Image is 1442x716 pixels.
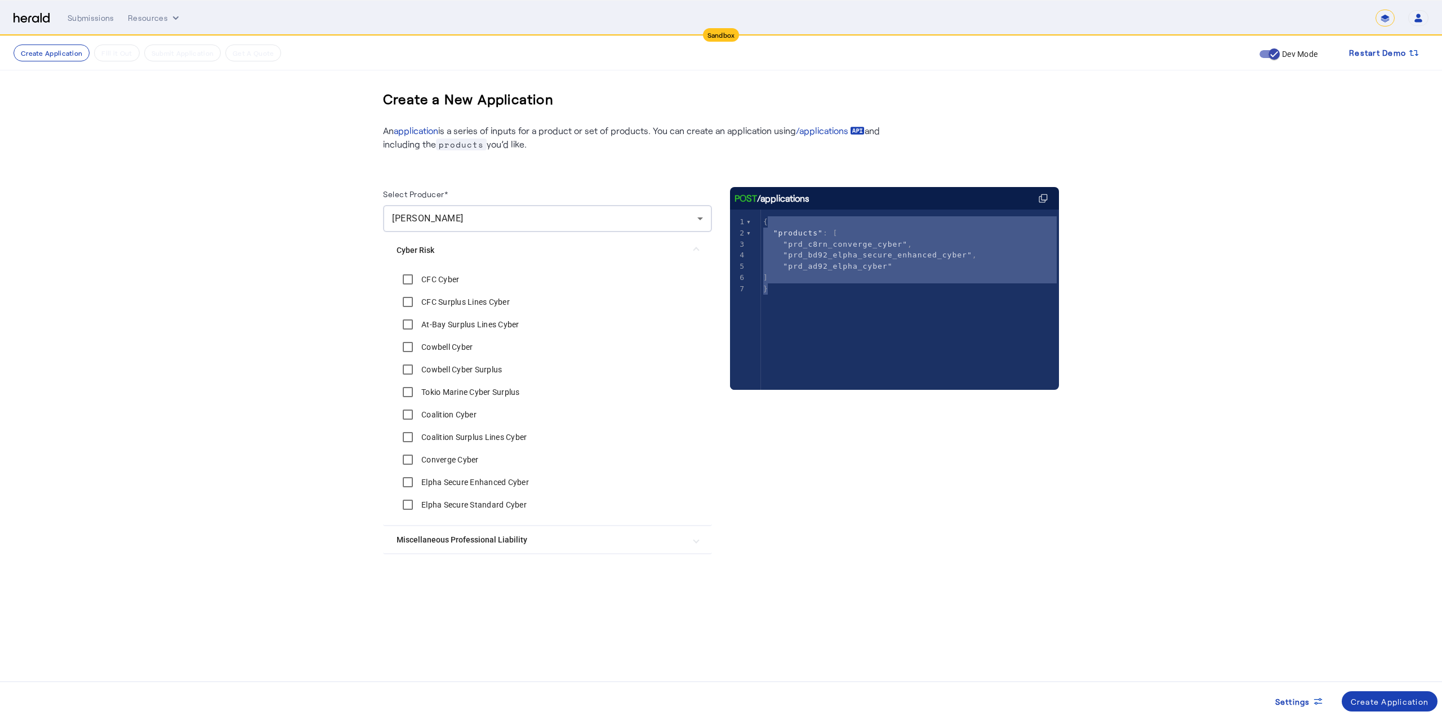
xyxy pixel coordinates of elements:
span: POST [735,192,757,205]
div: 3 [730,239,746,250]
div: 7 [730,283,746,295]
div: 1 [730,216,746,228]
span: "prd_bd92_elpha_secure_enhanced_cyber" [783,251,972,259]
label: Converge Cyber [419,454,479,465]
label: Elpha Secure Standard Cyber [419,499,527,510]
span: "prd_ad92_elpha_cyber" [783,262,892,270]
label: At-Bay Surplus Lines Cyber [419,319,519,330]
a: /applications [796,124,865,137]
div: Cyber Risk [383,268,712,525]
label: Dev Mode [1280,48,1318,60]
img: Herald Logo [14,13,50,24]
mat-expansion-panel-header: Miscellaneous Professional Liability [383,526,712,553]
button: Get A Quote [225,45,281,61]
label: Tokio Marine Cyber Surplus [419,386,520,398]
p: An is a series of inputs for a product or set of products. You can create an application using an... [383,124,890,151]
div: Create Application [1351,696,1429,708]
div: 6 [730,272,746,283]
label: CFC Surplus Lines Cyber [419,296,510,308]
a: application [394,125,438,136]
button: Resources dropdown menu [128,12,181,24]
label: Elpha Secure Enhanced Cyber [419,477,529,488]
span: , [763,240,913,248]
button: Submit Application [144,45,221,61]
div: 4 [730,250,746,261]
div: 2 [730,228,746,239]
span: "products" [773,229,823,237]
span: Restart Demo [1349,46,1406,60]
button: Restart Demo [1340,43,1428,63]
div: /applications [735,192,809,205]
span: , [763,251,977,259]
label: Select Producer* [383,189,448,199]
button: Create Application [1342,691,1438,711]
div: Submissions [68,12,114,24]
span: : [ [763,229,838,237]
mat-panel-title: Miscellaneous Professional Liability [397,534,685,546]
mat-panel-title: Cyber Risk [397,244,685,256]
herald-code-block: /applications [730,187,1059,367]
button: Settings [1266,691,1333,711]
label: Coalition Cyber [419,409,477,420]
label: CFC Cyber [419,274,459,285]
h3: Create a New Application [383,81,554,117]
label: Coalition Surplus Lines Cyber [419,432,527,443]
span: ] [763,273,768,282]
label: Cowbell Cyber [419,341,473,353]
label: Cowbell Cyber Surplus [419,364,502,375]
span: { [763,217,768,226]
span: Settings [1275,696,1310,708]
button: Fill it Out [94,45,139,61]
span: } [763,284,768,293]
div: 5 [730,261,746,272]
span: "prd_c8rn_converge_cyber" [783,240,907,248]
mat-expansion-panel-header: Cyber Risk [383,232,712,268]
span: products [436,139,487,150]
span: [PERSON_NAME] [392,213,464,224]
div: Sandbox [703,28,740,42]
button: Create Application [14,45,90,61]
